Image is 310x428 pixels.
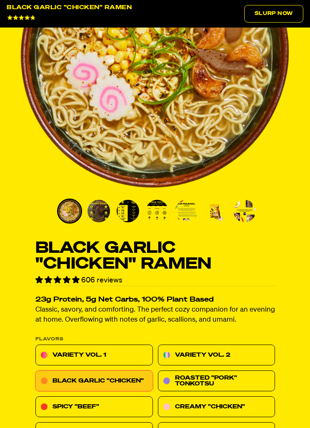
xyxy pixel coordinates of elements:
[174,199,199,224] li: Go to slide 5
[35,305,275,325] p: Classic, savory, and comforting. The perfect cozy companion for an evening at home. Overflowing w...
[20,199,290,224] div: PDP main carousel thumbnails
[146,200,168,222] img: Black Garlic "Chicken" Ramen
[35,240,275,272] h1: Black Garlic "Chicken" Ramen
[157,345,275,365] a: Variety Vol. 2
[35,277,81,284] span: 4.76 stars
[35,345,153,365] a: Variety Vol. 1
[203,199,228,224] li: Go to slide 6
[57,199,82,224] li: Go to slide 1
[39,15,67,20] span: 607 Reviews
[117,200,139,222] img: Black Garlic "Chicken" Ramen
[58,200,81,222] img: Black Garlic "Chicken" Ramen
[81,277,122,284] span: 606 reviews
[35,296,275,303] h2: 23g Protein, 5g Net Carbs, 100% Plant Based
[175,200,197,222] img: Black Garlic "Chicken" Ramen
[7,5,132,10] div: Black Garlic "Chicken" Ramen
[233,200,256,222] img: Black Garlic "Chicken" Ramen
[157,370,275,391] a: Roasted "Pork" Tonkotsu
[204,200,227,222] img: Black Garlic "Chicken" Ramen
[145,199,170,224] li: Go to slide 4
[232,199,257,224] li: Go to slide 7
[87,200,110,222] img: Black Garlic "Chicken" Ramen
[115,199,140,224] li: Go to slide 3
[157,396,275,417] a: Creamy "Chicken"
[86,199,111,224] li: Go to slide 2
[35,370,153,391] a: Black Garlic "Chicken"
[35,337,275,341] p: Flavors
[244,5,303,23] a: Slurp Now
[35,396,153,417] a: Spicy "Beef"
